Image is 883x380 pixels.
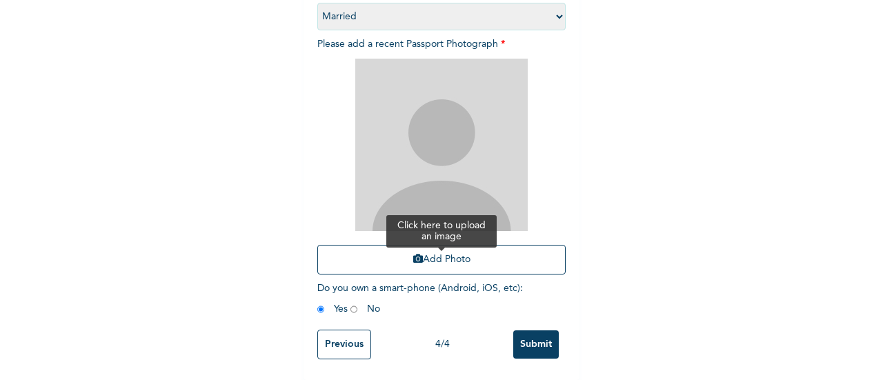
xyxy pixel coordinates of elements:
[317,245,566,274] button: Add Photo
[317,39,566,281] span: Please add a recent Passport Photograph
[355,59,528,231] img: Crop
[317,330,371,359] input: Previous
[317,283,523,314] span: Do you own a smart-phone (Android, iOS, etc) : Yes No
[513,330,559,359] input: Submit
[371,337,513,352] div: 4 / 4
